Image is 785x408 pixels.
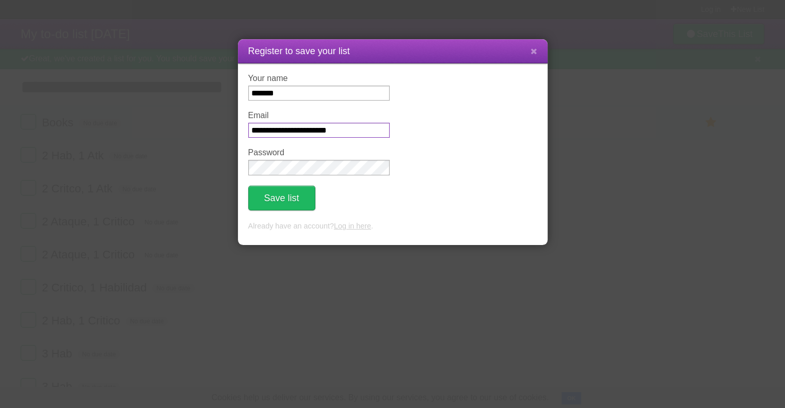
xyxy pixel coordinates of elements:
label: Email [248,111,390,120]
p: Already have an account? . [248,221,537,232]
label: Your name [248,74,390,83]
h1: Register to save your list [248,44,537,58]
a: Log in here [334,222,371,230]
button: Save list [248,186,315,210]
label: Password [248,148,390,157]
